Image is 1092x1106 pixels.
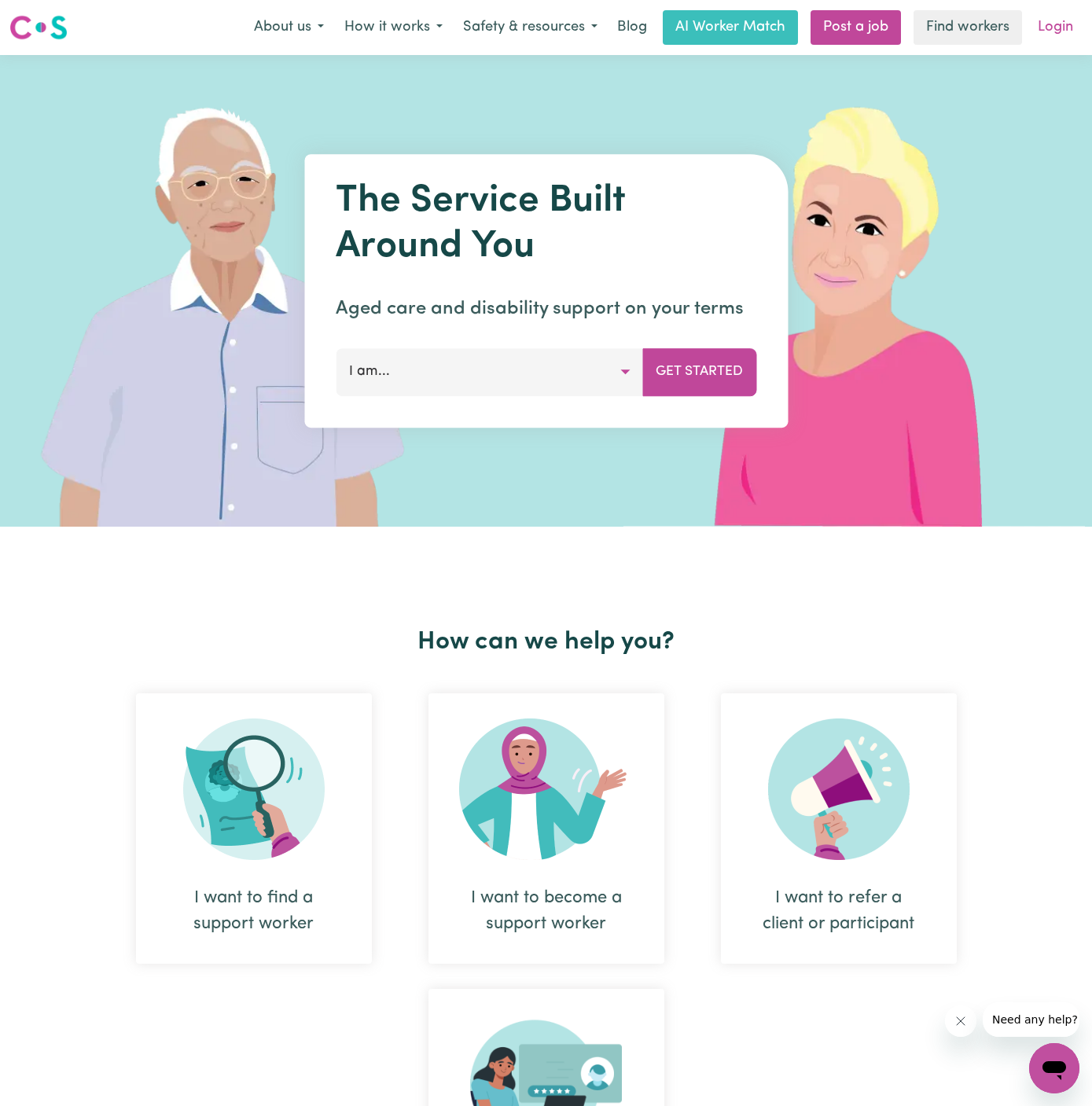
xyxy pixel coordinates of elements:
[336,179,756,270] h1: The Service Built Around You
[174,885,334,937] div: I want to find a support worker
[914,10,1022,45] a: Find workers
[663,10,798,45] a: AI Worker Match
[642,348,756,395] button: Get Started
[768,718,910,860] img: Refer
[608,10,656,45] a: Blog
[9,13,68,42] img: Careseekers logo
[466,885,627,937] div: I want to become a support worker
[945,1005,976,1037] iframe: Close message
[459,718,634,860] img: Become Worker
[334,11,453,44] button: How it works
[453,11,608,44] button: Safety & resources
[759,885,919,937] div: I want to refer a client or participant
[9,9,68,46] a: Careseekers logo
[136,693,372,964] div: I want to find a support worker
[108,627,985,657] h2: How can we help you?
[1029,1043,1079,1093] iframe: Button to launch messaging window
[721,693,957,964] div: I want to refer a client or participant
[336,348,643,395] button: I am...
[983,1002,1079,1037] iframe: Message from company
[183,718,325,860] img: Search
[244,11,334,44] button: About us
[1028,10,1083,45] a: Login
[811,10,901,45] a: Post a job
[428,693,664,964] div: I want to become a support worker
[336,295,756,323] p: Aged care and disability support on your terms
